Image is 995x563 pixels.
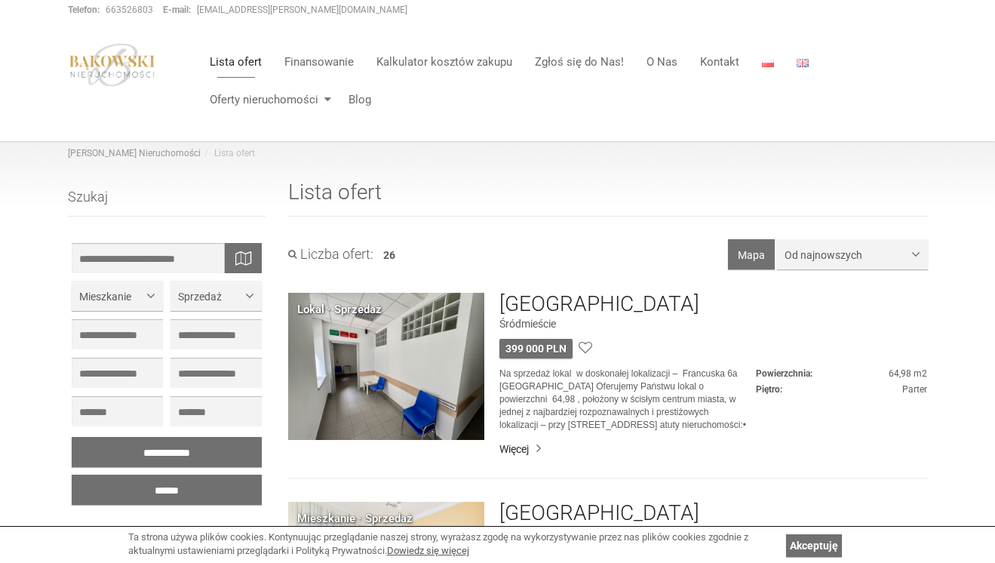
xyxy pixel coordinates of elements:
a: Blog [337,85,371,115]
button: Sprzedaż [170,281,262,311]
span: Od najnowszych [785,248,909,263]
a: Więcej [499,441,927,457]
a: Oferty nieruchomości [198,85,337,115]
a: [GEOGRAPHIC_DATA] [499,502,699,525]
button: Mapa [728,239,775,269]
div: Ta strona używa plików cookies. Kontynuując przeglądanie naszej strony, wyrażasz zgodę na wykorzy... [128,531,778,558]
a: Kalkulator kosztów zakupu [365,47,524,77]
a: Zgłoś się do Nas! [524,47,635,77]
dt: Powierzchnia: [756,368,812,380]
li: Lista ofert [201,147,255,160]
dt: Piętro: [756,383,782,396]
strong: Telefon: [68,5,100,15]
div: Mieszkanie · Sprzedaż [297,511,413,527]
dd: Parter [756,383,927,396]
a: Akceptuję [786,534,842,557]
div: Lokal · Sprzedaż [297,302,382,318]
img: logo [68,43,157,87]
a: Finansowanie [273,47,365,77]
div: 399 000 PLN [499,339,573,358]
a: Kontakt [689,47,751,77]
button: Od najnowszych [777,239,928,269]
img: Lokal Sprzedaż Katowice Śródmieście [288,293,484,440]
span: Mieszkanie [79,289,144,304]
a: Lista ofert [198,47,273,77]
a: Dowiedz się więcej [387,545,469,556]
span: 26 [383,249,395,261]
a: [EMAIL_ADDRESS][PERSON_NAME][DOMAIN_NAME] [197,5,407,15]
h3: Szukaj [68,189,266,217]
img: Polski [762,59,774,67]
figure: Śródmieście [499,316,927,331]
button: Mieszkanie [72,281,163,311]
div: Wyszukaj na mapie [224,243,262,273]
h1: Lista ofert [288,181,928,217]
span: Sprzedaż [178,289,243,304]
strong: E-mail: [163,5,191,15]
a: [PERSON_NAME] Nieruchomości [68,148,201,158]
img: English [797,59,809,67]
a: 663526803 [106,5,153,15]
p: Na sprzedaż lokal w doskonałej lokalizacji – Francuska 6a [GEOGRAPHIC_DATA] Oferujemy Państwu lok... [499,368,756,432]
h3: Liczba ofert: [288,247,373,262]
a: [GEOGRAPHIC_DATA] [499,293,699,316]
dd: 64,98 m2 [756,368,927,380]
a: O Nas [635,47,689,77]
